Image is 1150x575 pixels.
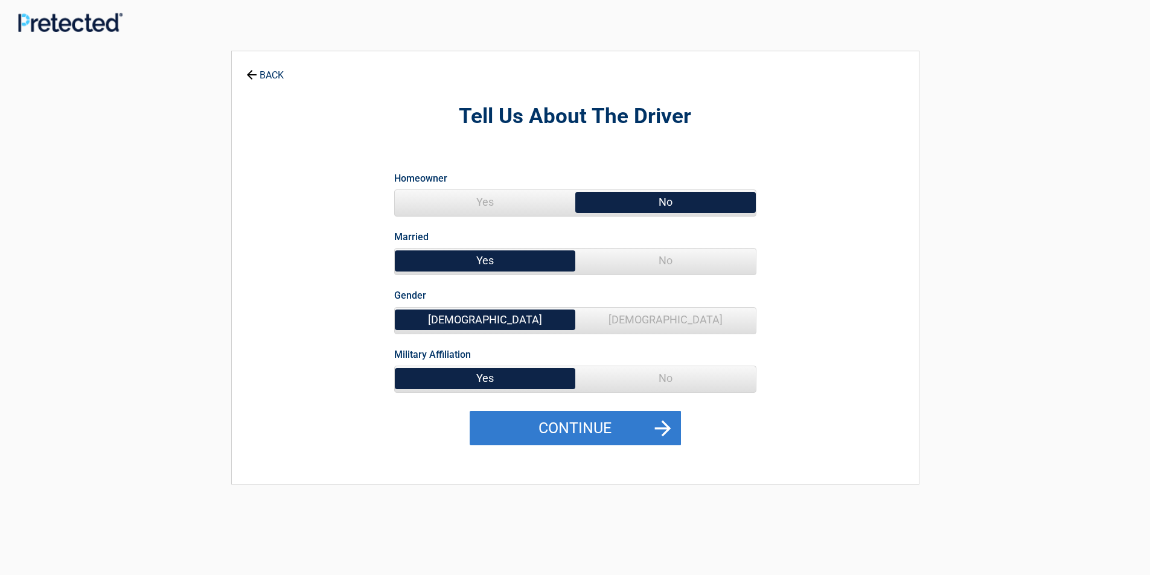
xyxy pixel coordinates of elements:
label: Gender [394,287,426,303]
label: Married [394,229,429,245]
span: Yes [395,249,575,273]
span: No [575,190,756,214]
button: Continue [470,411,681,446]
a: BACK [244,59,286,80]
span: No [575,366,756,390]
span: [DEMOGRAPHIC_DATA] [575,308,756,332]
span: Yes [395,366,575,390]
span: No [575,249,756,273]
h2: Tell Us About The Driver [298,103,852,131]
img: Main Logo [18,13,123,31]
label: Military Affiliation [394,346,471,363]
label: Homeowner [394,170,447,186]
span: Yes [395,190,575,214]
span: [DEMOGRAPHIC_DATA] [395,308,575,332]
